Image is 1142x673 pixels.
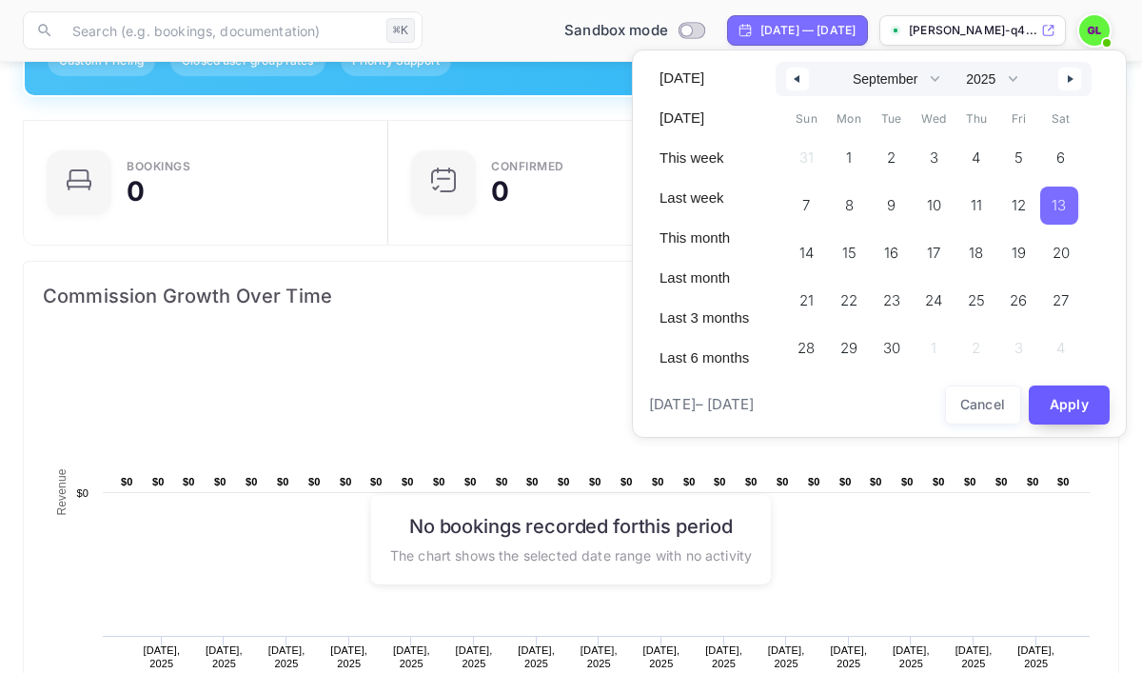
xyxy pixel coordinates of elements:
span: 2 [887,141,896,175]
button: 21 [785,277,828,315]
button: 22 [828,277,871,315]
button: 26 [997,277,1040,315]
button: Last month [648,262,760,294]
button: 15 [828,229,871,267]
span: 3 [930,141,938,175]
button: 23 [870,277,913,315]
span: 18 [969,236,983,270]
button: 1 [828,134,871,172]
button: 25 [955,277,997,315]
button: Last 6 months [648,342,760,374]
span: 19 [1012,236,1026,270]
button: 7 [785,182,828,220]
span: 4 [972,141,980,175]
span: [DATE] – [DATE] [649,394,754,416]
button: Last 3 months [648,302,760,334]
button: 14 [785,229,828,267]
button: 13 [1040,182,1083,220]
span: Sun [785,104,828,134]
span: 21 [799,284,814,318]
button: 12 [997,182,1040,220]
span: 7 [802,188,810,223]
button: 2 [870,134,913,172]
button: This week [648,142,760,174]
button: 30 [870,325,913,363]
button: 19 [997,229,1040,267]
span: 10 [927,188,941,223]
span: Thu [955,104,997,134]
button: 3 [913,134,955,172]
button: 8 [828,182,871,220]
button: Last week [648,182,760,214]
button: 4 [955,134,997,172]
button: 20 [1040,229,1083,267]
button: 11 [955,182,997,220]
button: 27 [1040,277,1083,315]
button: 9 [870,182,913,220]
span: 28 [797,331,815,366]
button: 24 [913,277,955,315]
span: 30 [883,331,900,366]
span: 5 [1014,141,1023,175]
span: 6 [1056,141,1065,175]
span: 11 [971,188,982,223]
span: 13 [1052,188,1066,223]
span: 20 [1053,236,1070,270]
span: 8 [845,188,854,223]
button: 16 [870,229,913,267]
button: [DATE] [648,102,760,134]
span: 12 [1012,188,1026,223]
span: 9 [887,188,896,223]
span: 29 [840,331,857,366]
span: Wed [913,104,955,134]
button: 17 [913,229,955,267]
span: Mon [828,104,871,134]
button: This month [648,222,760,254]
span: Fri [997,104,1040,134]
button: 5 [997,134,1040,172]
button: [DATE] [648,62,760,94]
span: 25 [968,284,985,318]
span: 1 [846,141,852,175]
span: Tue [870,104,913,134]
span: 17 [927,236,940,270]
button: 18 [955,229,997,267]
button: 28 [785,325,828,363]
button: Apply [1029,386,1111,425]
span: 24 [925,284,942,318]
span: Sat [1040,104,1083,134]
button: 29 [828,325,871,363]
button: Cancel [945,386,1021,425]
span: 27 [1053,284,1069,318]
span: 23 [883,284,900,318]
span: 16 [884,236,898,270]
button: 10 [913,182,955,220]
span: 22 [840,284,857,318]
button: 6 [1040,134,1083,172]
span: 26 [1010,284,1027,318]
span: 14 [799,236,814,270]
span: 15 [842,236,856,270]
